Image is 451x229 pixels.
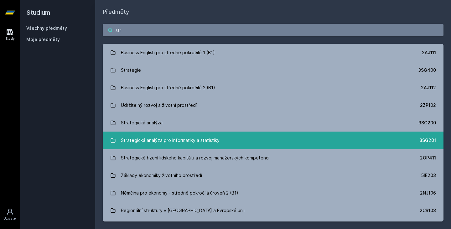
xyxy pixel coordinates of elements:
[121,134,220,147] div: Strategická analýza pro informatiky a statistiky
[103,114,443,132] a: Strategická analýza 3SG200
[103,184,443,202] a: Němčina pro ekonomy - středně pokročilá úroveň 2 (B1) 2NJ106
[103,61,443,79] a: Strategie 3SG400
[3,216,17,221] div: Uživatel
[420,190,436,196] div: 2NJ106
[418,120,436,126] div: 3SG200
[1,205,19,224] a: Uživatel
[103,132,443,149] a: Strategická analýza pro informatiky a statistiky 3SG201
[103,167,443,184] a: Základy ekonomiky životního prostředí 5IE203
[420,102,436,108] div: 2ZP102
[422,49,436,56] div: 2AJ111
[103,44,443,61] a: Business English pro středně pokročilé 1 (B1) 2AJ111
[1,25,19,44] a: Study
[121,204,245,217] div: Regionální struktury v [GEOGRAPHIC_DATA] a Evropské unii
[121,187,238,199] div: Němčina pro ekonomy - středně pokročilá úroveň 2 (B1)
[121,81,215,94] div: Business English pro středně pokročilé 2 (B1)
[103,8,443,16] h1: Předměty
[121,169,202,182] div: Základy ekonomiky životního prostředí
[103,149,443,167] a: Strategické řízení lidského kapitálu a rozvoj manažerských kompetencí 2OP411
[421,85,436,91] div: 2AJ112
[419,137,436,143] div: 3SG201
[103,96,443,114] a: Udržitelný rozvoj a životní prostředí 2ZP102
[121,99,197,112] div: Udržitelný rozvoj a životní prostředí
[26,25,67,31] a: Všechny předměty
[121,46,215,59] div: Business English pro středně pokročilé 1 (B1)
[6,36,15,41] div: Study
[421,172,436,179] div: 5IE203
[420,207,436,214] div: 2CR103
[121,64,141,76] div: Strategie
[121,152,269,164] div: Strategické řízení lidského kapitálu a rozvoj manažerských kompetencí
[26,36,60,43] span: Moje předměty
[418,67,436,73] div: 3SG400
[121,117,163,129] div: Strategická analýza
[420,155,436,161] div: 2OP411
[103,79,443,96] a: Business English pro středně pokročilé 2 (B1) 2AJ112
[103,202,443,219] a: Regionální struktury v [GEOGRAPHIC_DATA] a Evropské unii 2CR103
[103,24,443,36] input: Název nebo ident předmětu…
